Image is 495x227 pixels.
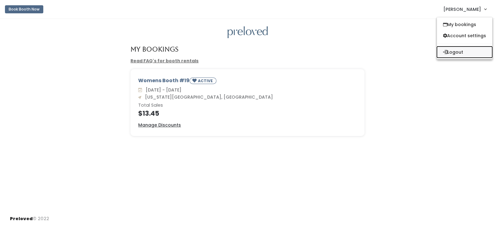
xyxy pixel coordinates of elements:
span: Preloved [10,216,33,222]
span: [US_STATE][GEOGRAPHIC_DATA], [GEOGRAPHIC_DATA] [143,94,273,100]
small: ACTIVE [198,78,214,83]
div: Womens Booth #19 [138,77,357,87]
h4: $13.45 [138,110,357,117]
span: [DATE] - [DATE] [143,87,181,93]
div: © 2022 [10,211,49,222]
a: Manage Discounts [138,122,181,128]
a: My bookings [437,19,492,30]
button: Logout [437,47,492,58]
button: Book Booth Now [5,5,43,13]
span: [PERSON_NAME] [443,6,481,13]
a: Book Booth Now [5,2,43,16]
img: preloved logo [228,26,268,38]
h6: Total Sales [138,103,357,108]
a: Read FAQ's for booth rentals [130,58,198,64]
a: [PERSON_NAME] [437,2,493,16]
a: Account settings [437,30,492,41]
h4: My Bookings [130,46,178,53]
